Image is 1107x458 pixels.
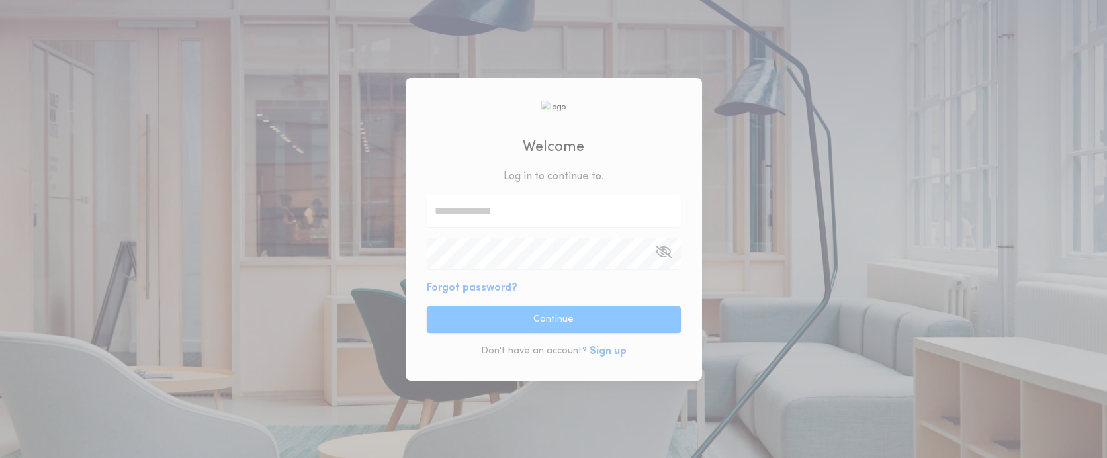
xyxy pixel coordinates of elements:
button: Sign up [590,343,627,359]
img: logo [541,101,566,113]
p: Log in to continue to . [504,169,604,185]
p: Don't have an account? [481,345,587,358]
button: Forgot password? [427,280,517,296]
button: Continue [427,306,681,333]
h2: Welcome [523,136,584,158]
